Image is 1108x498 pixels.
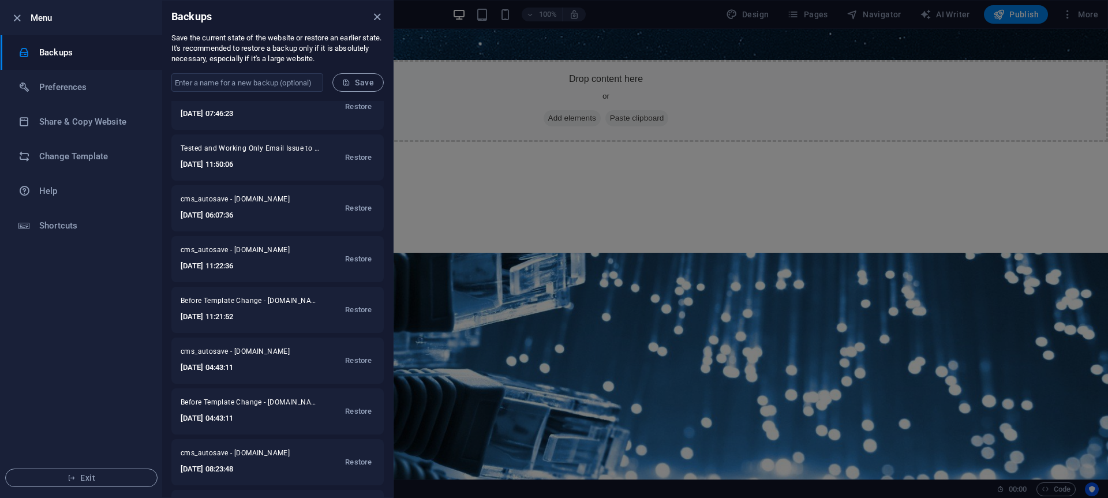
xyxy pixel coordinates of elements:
[342,144,375,171] button: Restore
[342,448,375,476] button: Restore
[345,455,372,469] span: Restore
[5,469,158,487] button: Exit
[39,149,146,163] h6: Change Template
[181,462,305,476] h6: [DATE] 08:23:48
[181,411,319,425] h6: [DATE] 04:43:11
[181,144,319,158] span: Tested and Working Only Email Issue to be fixed - ascnsecurity.com.au
[181,158,319,171] h6: [DATE] 11:50:06
[15,473,148,482] span: Exit
[1,174,162,208] a: Help
[171,33,384,64] p: Save the current state of the website or restore an earlier state. It's recommended to restore a ...
[345,303,372,317] span: Restore
[181,194,305,208] span: cms_autosave - [DOMAIN_NAME]
[345,354,372,368] span: Restore
[332,73,384,92] button: Save
[370,10,384,24] button: close
[342,194,375,222] button: Restore
[39,80,146,94] h6: Preferences
[342,296,375,324] button: Restore
[181,245,305,259] span: cms_autosave - [DOMAIN_NAME]
[345,151,372,164] span: Restore
[345,100,372,114] span: Restore
[181,107,305,121] h6: [DATE] 07:46:23
[39,184,146,198] h6: Help
[345,405,372,418] span: Restore
[342,245,375,273] button: Restore
[342,347,375,375] button: Restore
[342,398,375,425] button: Restore
[345,201,372,215] span: Restore
[181,448,305,462] span: cms_autosave - [DOMAIN_NAME]
[345,252,372,266] span: Restore
[39,219,146,233] h6: Shortcuts
[39,46,146,59] h6: Backups
[342,78,374,87] span: Save
[181,296,319,310] span: Before Template Change - ascnsecurity.com.au
[181,361,305,375] h6: [DATE] 04:43:11
[181,208,305,222] h6: [DATE] 06:07:36
[181,347,305,361] span: cms_autosave - [DOMAIN_NAME]
[181,259,305,273] h6: [DATE] 11:22:36
[171,10,212,24] h6: Backups
[31,11,153,25] h6: Menu
[342,93,375,121] button: Restore
[181,398,319,411] span: Before Template Change - ascnsecurity.com.au
[39,115,146,129] h6: Share & Copy Website
[171,73,323,92] input: Enter a name for a new backup (optional)
[181,310,319,324] h6: [DATE] 11:21:52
